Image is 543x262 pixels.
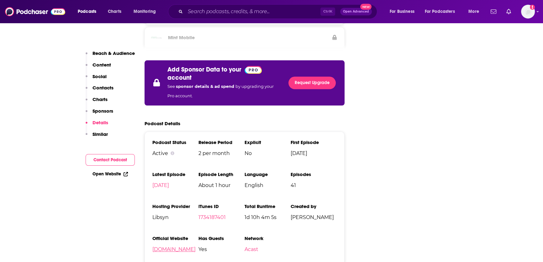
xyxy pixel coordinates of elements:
[185,7,320,17] input: Search podcasts, credits, & more...
[152,246,196,252] a: [DOMAIN_NAME]
[245,65,262,73] a: Pro website
[92,85,113,91] p: Contacts
[245,150,291,156] span: No
[92,120,108,126] p: Details
[198,139,245,145] h3: Release Period
[167,82,281,100] p: See by upgrading your Pro account.
[152,182,169,188] a: [DATE]
[504,6,514,17] a: Show notifications dropdown
[198,203,245,209] h3: iTunes ID
[198,246,245,252] span: Yes
[152,203,198,209] h3: Hosting Provider
[291,214,337,220] span: [PERSON_NAME]
[86,131,108,143] button: Similar
[245,214,291,220] span: 1d 10h 4m 5s
[360,4,372,10] span: New
[86,73,107,85] button: Social
[152,214,198,220] span: Libsyn
[245,139,291,145] h3: Explicit
[78,7,96,16] span: Podcasts
[425,7,455,16] span: For Podcasters
[291,139,337,145] h3: First Episode
[92,108,113,114] p: Sponsors
[152,171,198,177] h3: Latest Episode
[288,77,336,89] a: Request Upgrade
[521,5,535,19] span: Logged in as Pickaxe
[245,66,262,74] img: Podchaser Pro
[343,10,369,13] span: Open Advanced
[385,7,422,17] button: open menu
[86,108,113,120] button: Sponsors
[86,154,135,166] button: Contact Podcast
[145,120,180,126] h2: Podcast Details
[340,8,372,15] button: Open AdvancedNew
[390,7,414,16] span: For Business
[530,5,535,10] svg: Add a profile image
[198,214,226,220] a: 1734187401
[152,235,198,241] h3: Official Website
[86,50,135,62] button: Reach & Audience
[198,182,245,188] span: About 1 hour
[245,171,291,177] h3: Language
[86,85,113,96] button: Contacts
[92,96,108,102] p: Charts
[167,74,192,82] p: account
[245,203,291,209] h3: Total Runtime
[291,150,337,156] span: [DATE]
[5,6,65,18] img: Podchaser - Follow, Share and Rate Podcasts
[198,150,245,156] span: 2 per month
[245,235,291,241] h3: Network
[291,171,337,177] h3: Episodes
[421,7,464,17] button: open menu
[152,139,198,145] h3: Podcast Status
[108,7,121,16] span: Charts
[167,66,241,73] p: Add Sponsor Data to your
[104,7,125,17] a: Charts
[86,62,111,73] button: Content
[152,150,198,156] div: Active
[86,96,108,108] button: Charts
[92,73,107,79] p: Social
[92,50,135,56] p: Reach & Audience
[291,182,337,188] span: 41
[488,6,499,17] a: Show notifications dropdown
[174,4,383,19] div: Search podcasts, credits, & more...
[176,84,235,89] span: sponsor details & ad spend
[521,5,535,19] img: User Profile
[92,171,128,177] a: Open Website
[464,7,487,17] button: open menu
[134,7,156,16] span: Monitoring
[198,171,245,177] h3: Episode Length
[320,8,335,16] span: Ctrl K
[92,131,108,137] p: Similar
[73,7,104,17] button: open menu
[129,7,164,17] button: open menu
[92,62,111,68] p: Content
[291,203,337,209] h3: Created by
[245,246,258,252] a: Acast
[86,120,108,131] button: Details
[245,182,291,188] span: English
[198,235,245,241] h3: Has Guests
[521,5,535,19] button: Show profile menu
[468,7,479,16] span: More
